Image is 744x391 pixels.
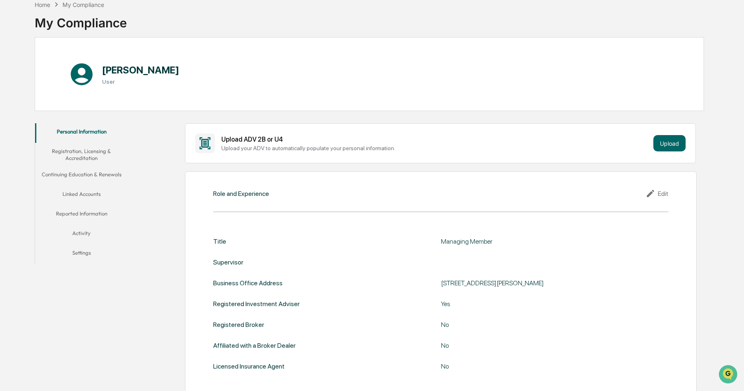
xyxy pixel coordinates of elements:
[62,1,104,8] div: My Compliance
[441,279,645,287] div: [STREET_ADDRESS][PERSON_NAME]
[5,115,55,130] a: 🔎Data Lookup
[441,321,645,329] div: No
[16,103,53,111] span: Preclearance
[441,362,645,370] div: No
[139,65,149,75] button: Start new chat
[35,9,127,30] div: My Compliance
[67,103,101,111] span: Attestations
[81,138,99,144] span: Pylon
[102,78,179,85] h3: User
[213,321,264,329] div: Registered Broker
[8,62,23,77] img: 1746055101610-c473b297-6a78-478c-a979-82029cc54cd1
[16,118,51,127] span: Data Lookup
[56,100,105,114] a: 🗄️Attestations
[213,279,283,287] div: Business Office Address
[28,62,134,71] div: Start new chat
[213,190,269,198] div: Role and Experience
[35,166,129,186] button: Continuing Education & Renewals
[221,136,650,143] div: Upload ADV 2B or U4
[35,244,129,264] button: Settings
[35,225,129,244] button: Activity
[35,123,129,264] div: secondary tabs example
[8,17,149,30] p: How can we help?
[8,119,15,126] div: 🔎
[35,1,50,8] div: Home
[21,37,135,46] input: Clear
[646,189,668,198] div: Edit
[441,342,645,349] div: No
[58,138,99,144] a: Powered byPylon
[653,135,686,151] button: Upload
[441,300,645,308] div: Yes
[213,342,296,349] div: Affiliated with a Broker Dealer
[213,258,243,266] div: Supervisor
[35,143,129,166] button: Registration, Licensing & Accreditation
[35,123,129,143] button: Personal Information
[213,300,300,308] div: Registered Investment Adviser
[718,364,740,386] iframe: Open customer support
[5,100,56,114] a: 🖐️Preclearance
[213,362,285,370] div: Licensed Insurance Agent
[441,238,645,245] div: Managing Member
[102,64,179,76] h1: [PERSON_NAME]
[59,104,66,110] div: 🗄️
[8,104,15,110] div: 🖐️
[221,145,650,151] div: Upload your ADV to automatically populate your personal information.
[28,71,103,77] div: We're available if you need us!
[213,238,226,245] div: Title
[35,186,129,205] button: Linked Accounts
[35,205,129,225] button: Reported Information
